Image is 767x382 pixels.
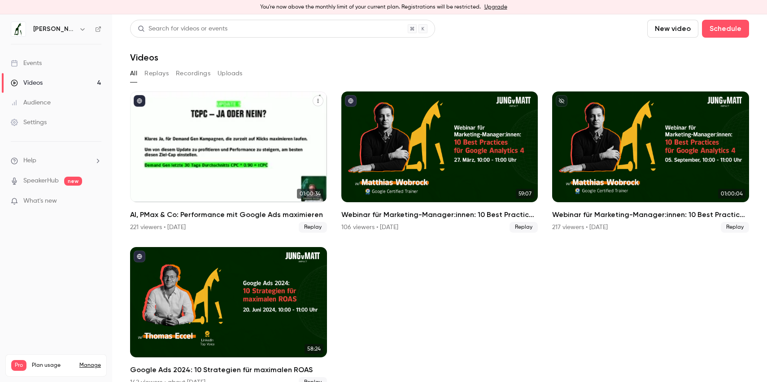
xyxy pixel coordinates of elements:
[79,362,101,369] a: Manage
[341,91,538,233] li: Webinar für Marketing-Manager:innen: 10 Best Practices für Google Analytics 4
[11,59,42,68] div: Events
[516,189,534,199] span: 59:07
[130,209,327,220] h2: AI, PMax & Co: Performance mit Google Ads maximieren
[341,209,538,220] h2: Webinar für Marketing-Manager:innen: 10 Best Practices für Google Analytics 4
[721,222,749,233] span: Replay
[552,209,749,220] h2: Webinar für Marketing-Manager:innen: 10 Best Practices für Google Analytics 4
[341,91,538,233] a: 59:07Webinar für Marketing-Manager:innen: 10 Best Practices für Google Analytics 4106 viewers • [...
[134,95,145,107] button: published
[299,222,327,233] span: Replay
[305,344,323,354] span: 58:24
[134,251,145,262] button: published
[130,52,158,63] h1: Videos
[11,78,43,87] div: Videos
[91,197,101,205] iframe: Noticeable Trigger
[23,156,36,165] span: Help
[510,222,538,233] span: Replay
[345,95,357,107] button: published
[484,4,507,11] a: Upgrade
[702,20,749,38] button: Schedule
[23,196,57,206] span: What's new
[176,66,210,81] button: Recordings
[23,176,59,186] a: SpeakerHub
[130,91,327,233] li: AI, PMax & Co: Performance mit Google Ads maximieren
[11,360,26,371] span: Pro
[130,365,327,375] h2: Google Ads 2024: 10 Strategien für maximalen ROAS
[64,177,82,186] span: new
[718,189,745,199] span: 01:00:04
[552,91,749,233] a: 01:00:04Webinar für Marketing-Manager:innen: 10 Best Practices für Google Analytics 4217 viewers ...
[11,98,51,107] div: Audience
[552,223,608,232] div: 217 viewers • [DATE]
[341,223,398,232] div: 106 viewers • [DATE]
[556,95,567,107] button: unpublished
[32,362,74,369] span: Plan usage
[552,91,749,233] li: Webinar für Marketing-Manager:innen: 10 Best Practices für Google Analytics 4
[130,20,749,377] section: Videos
[138,24,227,34] div: Search for videos or events
[130,66,137,81] button: All
[144,66,169,81] button: Replays
[297,189,323,199] span: 01:00:34
[130,223,186,232] div: 221 viewers • [DATE]
[647,20,698,38] button: New video
[11,156,101,165] li: help-dropdown-opener
[130,91,327,233] a: 01:00:34AI, PMax & Co: Performance mit Google Ads maximieren221 viewers • [DATE]Replay
[11,118,47,127] div: Settings
[218,66,243,81] button: Uploads
[33,25,75,34] h6: [PERSON_NAME] von [PERSON_NAME] IMPACT
[11,22,26,36] img: Jung von Matt IMPACT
